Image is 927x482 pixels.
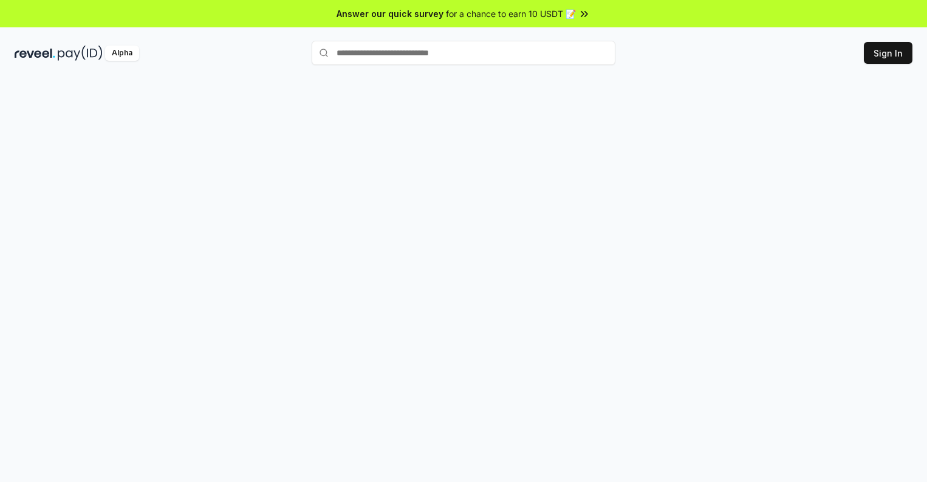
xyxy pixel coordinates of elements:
[446,7,576,20] span: for a chance to earn 10 USDT 📝
[105,46,139,61] div: Alpha
[58,46,103,61] img: pay_id
[864,42,912,64] button: Sign In
[337,7,443,20] span: Answer our quick survey
[15,46,55,61] img: reveel_dark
